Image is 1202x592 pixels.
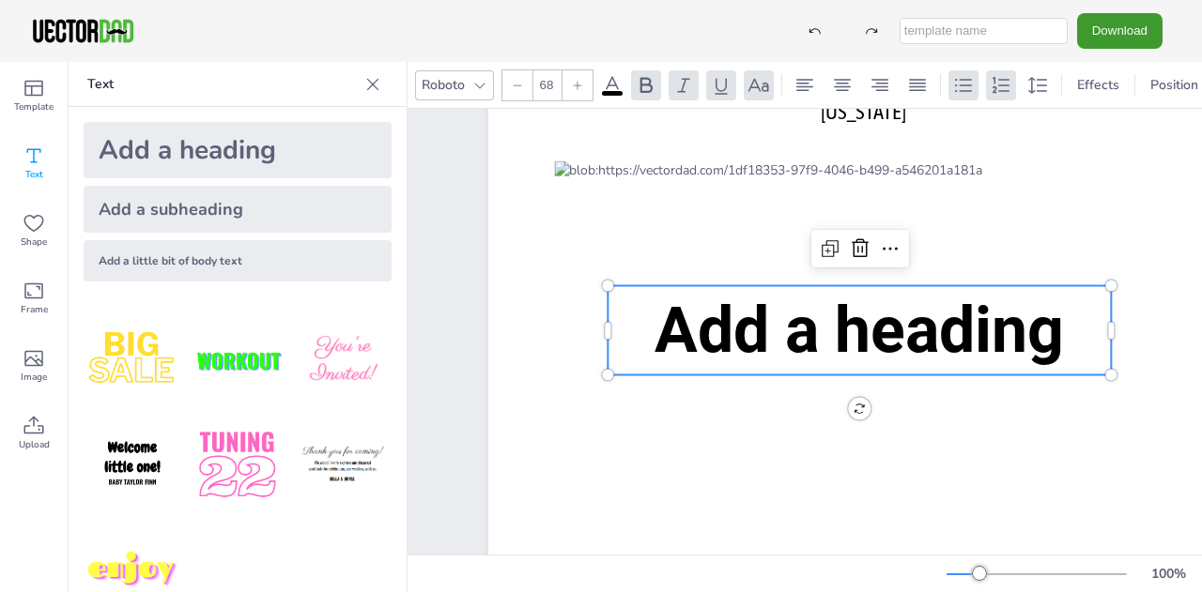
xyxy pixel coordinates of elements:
[21,302,48,317] span: Frame
[30,17,136,45] img: VectorDad-1.png
[655,293,1064,368] span: Add a heading
[900,18,1068,44] input: template name
[189,417,286,514] img: 1B4LbXY.png
[294,311,392,409] img: BBMXfK6.png
[1146,565,1191,583] div: 100 %
[1077,13,1163,48] button: Download
[84,122,392,178] div: Add a heading
[87,62,358,107] p: Text
[1147,76,1202,94] span: Position
[84,186,392,233] div: Add a subheading
[84,417,181,514] img: GNLDUe7.png
[821,99,906,124] span: [US_STATE]
[84,240,392,281] div: Add a little bit of body text
[25,167,43,182] span: Text
[84,311,181,409] img: style1.png
[189,311,286,409] img: XdJCRjX.png
[19,437,50,452] span: Upload
[14,99,54,114] span: Template
[294,417,392,514] img: K4iXMrW.png
[21,235,47,250] span: Shape
[21,370,47,385] span: Image
[418,72,469,98] div: Roboto
[1073,76,1123,94] span: Effects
